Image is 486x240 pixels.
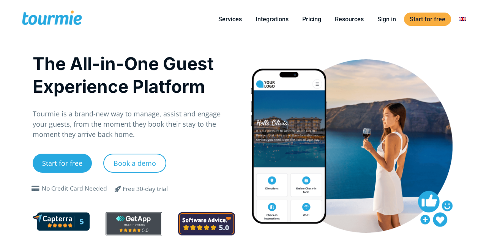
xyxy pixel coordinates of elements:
[123,184,168,194] div: Free 30-day trial
[297,14,327,24] a: Pricing
[250,14,294,24] a: Integrations
[42,184,107,193] div: No Credit Card Needed
[30,186,42,192] span: 
[372,14,402,24] a: Sign in
[213,14,248,24] a: Services
[33,109,235,140] p: Tourmie is a brand-new way to manage, assist and engage your guests, from the moment they book th...
[109,184,127,193] span: 
[103,154,166,173] a: Book a demo
[33,52,235,98] h1: The All-in-One Guest Experience Platform
[404,13,451,26] a: Start for free
[33,154,92,173] a: Start for free
[329,14,369,24] a: Resources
